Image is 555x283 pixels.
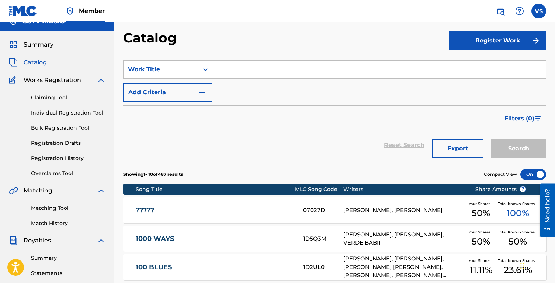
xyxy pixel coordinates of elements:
span: 50 % [472,235,490,248]
span: ? [520,186,526,192]
img: f7272a7cc735f4ea7f67.svg [531,36,540,45]
div: Writers [343,185,464,193]
button: Export [432,139,483,158]
img: Summary [9,40,18,49]
span: Royalties [24,236,51,245]
span: Summary [24,40,53,49]
a: Individual Registration Tool [31,109,105,117]
span: Total Known Shares [498,229,538,235]
span: Share Amounts [475,185,526,193]
img: MLC Logo [9,6,37,16]
span: Works Registration [24,76,81,85]
img: help [515,7,524,16]
div: MLC Song Code [295,185,343,193]
a: Matching Tool [31,204,105,212]
button: Register Work [449,31,546,50]
div: [PERSON_NAME], [PERSON_NAME], [PERSON_NAME] [PERSON_NAME], [PERSON_NAME], [PERSON_NAME] [PERSON_N... [343,255,464,280]
img: Royalties [9,236,18,245]
a: Public Search [493,4,508,18]
a: SummarySummary [9,40,53,49]
span: Catalog [24,58,47,67]
img: expand [97,236,105,245]
a: Statements [31,269,105,277]
div: User Menu [531,4,546,18]
img: expand [97,76,105,85]
img: 9d2ae6d4665cec9f34b9.svg [198,88,207,97]
span: Filters ( 0 ) [504,114,534,123]
a: Registration Drafts [31,139,105,147]
div: 07027D [303,206,343,215]
span: 11.11 % [470,263,492,277]
span: Compact View [484,171,517,178]
img: Top Rightsholder [66,7,74,16]
span: Your Shares [469,229,493,235]
span: Total Known Shares [498,258,538,263]
form: Search Form [123,60,546,165]
iframe: Resource Center [534,183,555,237]
a: Summary [31,254,105,262]
span: Total Known Shares [498,201,538,207]
button: Add Criteria [123,83,212,102]
span: Matching [24,186,52,195]
div: Need help? [8,5,18,39]
span: Member [79,7,105,15]
span: Your Shares [469,258,493,263]
a: CatalogCatalog [9,58,47,67]
div: Work Title [128,65,194,74]
h2: Catalog [123,30,180,46]
div: [PERSON_NAME], [PERSON_NAME], VERDE BABII [343,231,464,247]
div: 1D2UL0 [303,263,343,272]
span: 100 % [507,207,529,220]
p: Showing 1 - 10 of 487 results [123,171,183,178]
img: expand [97,186,105,195]
div: [PERSON_NAME], [PERSON_NAME] [343,206,464,215]
img: Matching [9,186,18,195]
img: Catalog [9,58,18,67]
iframe: Chat Widget [518,248,555,283]
a: Bulk Registration Tool [31,124,105,132]
span: Your Shares [469,201,493,207]
div: Drag [520,255,525,277]
a: Overclaims Tool [31,170,105,177]
img: search [496,7,505,16]
a: 100 BLUES [136,263,293,272]
span: 50 % [509,235,527,248]
a: Registration History [31,154,105,162]
div: 1D5Q3M [303,235,343,243]
div: Help [512,4,527,18]
img: filter [535,116,541,121]
a: Claiming Tool [31,94,105,102]
a: 1000 WAYS [136,235,293,243]
button: Filters (0) [500,109,546,128]
a: ????? [136,206,293,215]
span: 23.61 % [504,263,532,277]
a: Match History [31,219,105,227]
img: Works Registration [9,76,18,85]
span: 50 % [472,207,490,220]
div: Song Title [136,185,295,193]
